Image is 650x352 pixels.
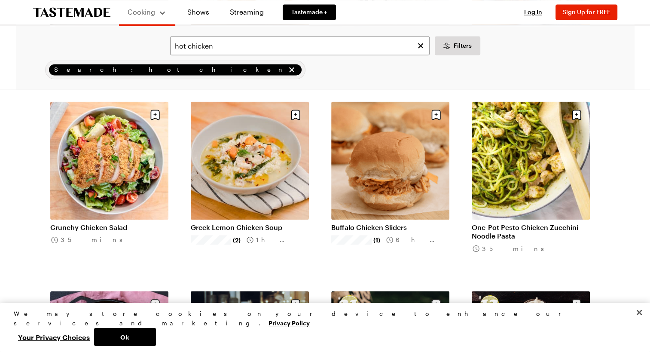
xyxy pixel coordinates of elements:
button: Ok [94,328,156,346]
button: Save recipe [287,296,304,312]
button: Close [630,303,649,322]
span: Filters [454,41,472,50]
button: Save recipe [568,296,585,312]
button: Save recipe [287,107,304,123]
a: To Tastemade Home Page [33,7,110,17]
span: Log In [524,8,542,15]
button: Save recipe [568,107,585,123]
a: Greek Lemon Chicken Soup [191,223,309,232]
button: Save recipe [428,296,444,312]
div: We may store cookies on your device to enhance our services and marketing. [14,309,629,328]
button: Your Privacy Choices [14,328,94,346]
button: Save recipe [428,107,444,123]
button: Desktop filters [435,36,480,55]
span: Search: hot chicken [54,65,285,74]
button: Cooking [128,3,167,21]
a: One-Pot Pesto Chicken Zucchini Noodle Pasta [472,223,590,240]
button: Save recipe [147,107,163,123]
div: Privacy [14,309,629,346]
a: Crunchy Chicken Salad [50,223,168,232]
span: Sign Up for FREE [562,8,610,15]
a: More information about your privacy, opens in a new tab [269,318,310,327]
button: Clear search [416,41,425,50]
span: Cooking [128,8,155,16]
a: Tastemade + [283,4,336,20]
button: remove Search: hot chicken [287,65,296,74]
span: Tastemade + [291,8,327,16]
button: Save recipe [147,296,163,312]
button: Sign Up for FREE [555,4,617,20]
button: Log In [516,8,550,16]
a: Buffalo Chicken Sliders [331,223,449,232]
